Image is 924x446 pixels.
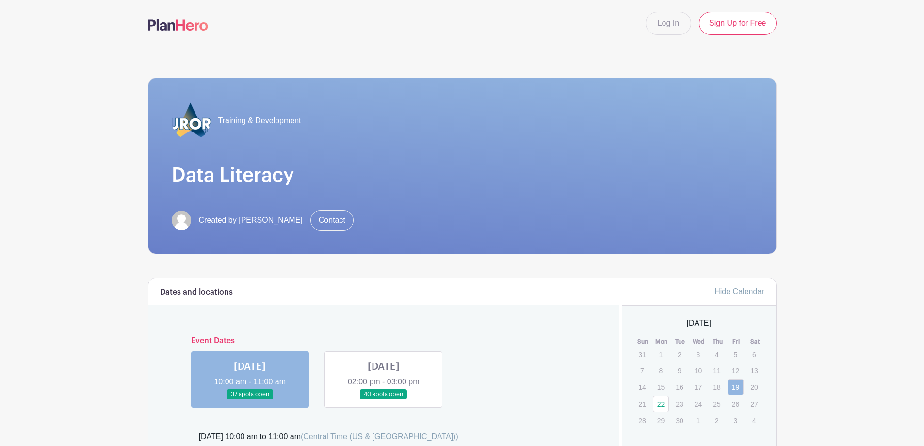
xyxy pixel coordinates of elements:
[653,380,669,395] p: 15
[172,211,191,230] img: default-ce2991bfa6775e67f084385cd625a349d9dcbb7a52a09fb2fda1e96e2d18dcdb.png
[728,363,744,378] p: 12
[646,12,691,35] a: Log In
[708,337,727,347] th: Thu
[671,380,687,395] p: 16
[653,396,669,412] a: 22
[746,347,762,362] p: 6
[183,336,584,346] h6: Event Dates
[199,215,303,226] span: Created by [PERSON_NAME]
[728,379,744,395] a: 19
[301,432,458,441] span: (Central Time (US & [GEOGRAPHIC_DATA]))
[709,363,725,378] p: 11
[671,347,687,362] p: 2
[634,347,650,362] p: 31
[728,413,744,428] p: 3
[671,363,687,378] p: 9
[728,347,744,362] p: 5
[746,413,762,428] p: 4
[690,413,706,428] p: 1
[690,363,706,378] p: 10
[709,380,725,395] p: 18
[633,337,652,347] th: Sun
[727,337,746,347] th: Fri
[709,413,725,428] p: 2
[746,337,764,347] th: Sat
[148,19,208,31] img: logo-507f7623f17ff9eddc593b1ce0a138ce2505c220e1c5a4e2b4648c50719b7d32.svg
[218,115,301,127] span: Training & Development
[634,396,650,412] p: 21
[652,337,671,347] th: Mon
[746,380,762,395] p: 20
[714,287,764,296] a: Hide Calendar
[653,413,669,428] p: 29
[172,164,753,187] h1: Data Literacy
[671,413,687,428] p: 30
[172,101,211,140] img: 2023_COA_Horiz_Logo_PMS_BlueStroke%204.png
[653,363,669,378] p: 8
[690,337,709,347] th: Wed
[699,12,776,35] a: Sign Up for Free
[690,347,706,362] p: 3
[160,288,233,297] h6: Dates and locations
[671,337,690,347] th: Tue
[634,413,650,428] p: 28
[653,347,669,362] p: 1
[634,380,650,395] p: 14
[310,210,354,231] a: Contact
[709,396,725,412] p: 25
[687,317,711,329] span: [DATE]
[709,347,725,362] p: 4
[690,380,706,395] p: 17
[746,396,762,412] p: 27
[199,431,458,443] div: [DATE] 10:00 am to 11:00 am
[690,396,706,412] p: 24
[671,396,687,412] p: 23
[634,363,650,378] p: 7
[728,396,744,412] p: 26
[746,363,762,378] p: 13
